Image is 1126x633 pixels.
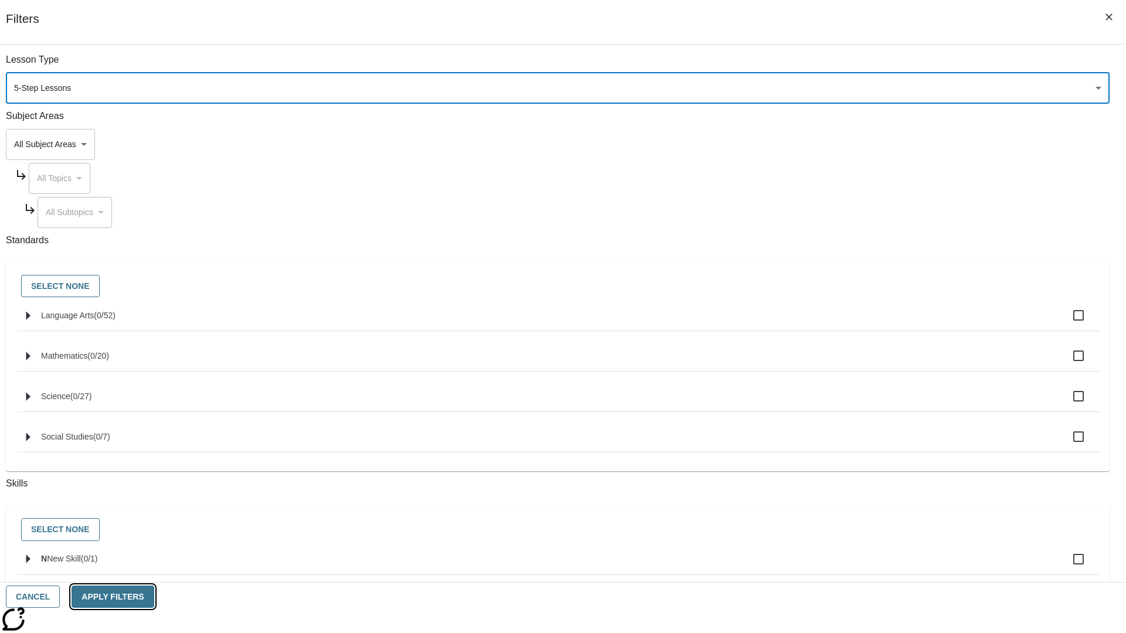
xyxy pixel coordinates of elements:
[6,586,60,608] button: Cancel
[29,163,90,194] div: Select a Subject Area
[87,351,109,360] span: 0 standards selected/20 standards in group
[41,392,70,401] span: Science
[41,432,93,441] span: Social Studies
[94,311,116,320] span: 0 standards selected/52 standards in group
[6,110,1110,123] p: Subject Areas
[15,272,1100,301] div: Select standards
[47,554,81,563] span: New Skill
[70,392,92,401] span: 0 standards selected/27 standards in group
[6,12,39,44] h1: Filters
[15,515,1100,544] div: Select skills
[41,351,87,360] span: Mathematics
[18,300,1100,462] ul: Select standards
[72,586,154,608] button: Apply Filters
[21,518,100,541] button: Select None
[38,197,112,228] div: Select a Subject Area
[6,129,95,160] div: Select a Subject Area
[6,477,1110,491] p: Skills
[1097,5,1121,29] button: Close Filters side menu
[41,554,47,563] span: N
[21,275,100,298] button: Select None
[6,53,1110,67] p: Lesson Type
[6,234,1110,247] p: Standards
[93,432,110,441] span: 0 standards selected/7 standards in group
[81,554,98,563] span: 0 skills selected/1 skills in group
[41,311,94,320] span: Language Arts
[6,73,1110,104] div: Select a lesson type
